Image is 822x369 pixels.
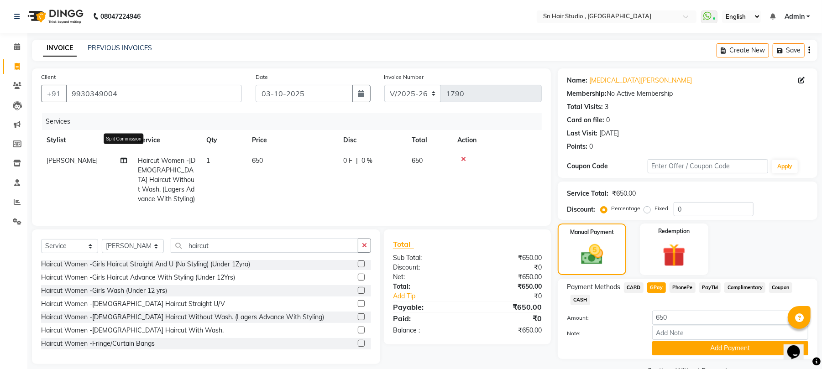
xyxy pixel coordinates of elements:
[42,113,549,130] div: Services
[567,89,607,99] div: Membership:
[612,189,636,198] div: ₹650.00
[571,295,590,305] span: CASH
[658,227,690,235] label: Redemption
[386,313,467,324] div: Paid:
[171,239,358,253] input: Search or Scan
[785,12,805,21] span: Admin
[655,241,693,270] img: _gift.svg
[784,333,813,360] iframe: chat widget
[467,313,549,324] div: ₹0
[574,242,610,267] img: _cash.svg
[386,291,481,301] a: Add Tip
[773,43,805,57] button: Save
[599,129,619,138] div: [DATE]
[41,260,250,269] div: Haircut Women -Girls Haircut Straight And U (No Styling) (Under 1Zyra)
[567,282,620,292] span: Payment Methods
[699,282,721,293] span: PayTM
[41,73,56,81] label: Client
[560,314,645,322] label: Amount:
[343,156,352,166] span: 0 F
[567,76,587,85] div: Name:
[201,130,246,151] th: Qty
[41,312,324,322] div: Haircut Women -[DEMOGRAPHIC_DATA] Haircut Without Wash. (Lagers Advance With Styling)
[386,253,467,263] div: Sub Total:
[393,239,414,249] span: Total
[652,341,808,355] button: Add Payment
[724,282,765,293] span: Complimentary
[611,204,640,213] label: Percentage
[41,130,132,151] th: Stylist
[467,272,549,282] div: ₹650.00
[560,329,645,338] label: Note:
[356,156,358,166] span: |
[138,156,195,203] span: Haircut Women -[DEMOGRAPHIC_DATA] Haircut Without Wash. (Lagers Advance With Styling)
[654,204,668,213] label: Fixed
[589,142,593,151] div: 0
[467,326,549,335] div: ₹650.00
[384,73,424,81] label: Invoice Number
[41,299,225,309] div: Haircut Women -[DEMOGRAPHIC_DATA] Haircut Straight U/V
[570,228,614,236] label: Manual Payment
[386,326,467,335] div: Balance :
[467,263,549,272] div: ₹0
[769,282,792,293] span: Coupon
[567,189,608,198] div: Service Total:
[567,161,647,171] div: Coupon Code
[252,156,263,165] span: 650
[41,85,67,102] button: +91
[624,282,644,293] span: CARD
[386,301,467,312] div: Payable:
[43,40,77,57] a: INVOICE
[246,130,338,151] th: Price
[567,205,595,214] div: Discount:
[361,156,372,166] span: 0 %
[41,326,224,335] div: Haircut Women -[DEMOGRAPHIC_DATA] Haircut With Wash.
[606,115,610,125] div: 0
[648,159,768,173] input: Enter Offer / Coupon Code
[567,129,597,138] div: Last Visit:
[386,282,467,291] div: Total:
[467,253,549,263] div: ₹650.00
[386,263,467,272] div: Discount:
[670,282,696,293] span: PhonePe
[88,44,152,52] a: PREVIOUS INVOICES
[23,4,86,29] img: logo
[41,286,167,296] div: Haircut Women -Girls Wash (Under 12 yrs)
[605,102,608,112] div: 3
[104,133,143,144] div: Split Commission
[132,130,201,151] th: Service
[256,73,268,81] label: Date
[412,156,423,165] span: 650
[467,301,549,312] div: ₹650.00
[66,85,242,102] input: Search by Name/Mobile/Email/Code
[41,339,155,348] div: Haircut Women -Fringe/Curtain Bangs
[206,156,210,165] span: 1
[652,311,808,325] input: Amount
[772,160,798,173] button: Apply
[41,273,235,282] div: Haircut Women -Girls Haircut Advance With Styling (Under 12Yrs)
[481,291,549,301] div: ₹0
[647,282,666,293] span: GPay
[47,156,98,165] span: [PERSON_NAME]
[406,130,452,151] th: Total
[717,43,769,57] button: Create New
[567,89,808,99] div: No Active Membership
[100,4,141,29] b: 08047224946
[567,142,587,151] div: Points:
[386,272,467,282] div: Net:
[567,102,603,112] div: Total Visits:
[452,130,542,151] th: Action
[467,282,549,291] div: ₹650.00
[652,326,808,340] input: Add Note
[567,115,604,125] div: Card on file:
[338,130,406,151] th: Disc
[589,76,692,85] a: [MEDICAL_DATA][PERSON_NAME]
